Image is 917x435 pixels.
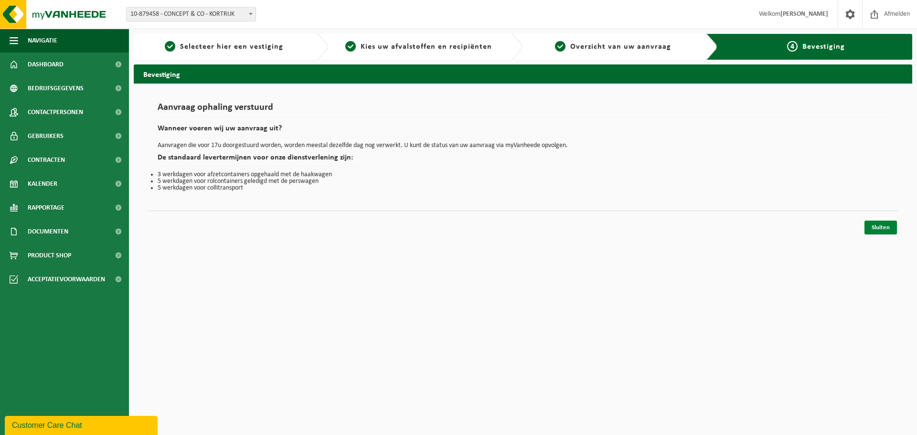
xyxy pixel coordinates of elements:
[28,172,57,196] span: Kalender
[528,41,699,53] a: 3Overzicht van uw aanvraag
[158,103,888,117] h1: Aanvraag ophaling verstuurd
[158,125,888,138] h2: Wanneer voeren wij uw aanvraag uit?
[134,64,912,83] h2: Bevestiging
[28,76,84,100] span: Bedrijfsgegevens
[158,185,888,191] li: 5 werkdagen voor collitransport
[28,220,68,244] span: Documenten
[28,124,64,148] span: Gebruikers
[361,43,492,51] span: Kies uw afvalstoffen en recipiënten
[139,41,309,53] a: 1Selecteer hier een vestiging
[158,171,888,178] li: 3 werkdagen voor afzetcontainers opgehaald met de haakwagen
[28,100,83,124] span: Contactpersonen
[28,244,71,267] span: Product Shop
[28,267,105,291] span: Acceptatievoorwaarden
[165,41,175,52] span: 1
[780,11,828,18] strong: [PERSON_NAME]
[158,142,888,149] p: Aanvragen die voor 17u doorgestuurd worden, worden meestal dezelfde dag nog verwerkt. U kunt de s...
[345,41,356,52] span: 2
[28,29,57,53] span: Navigatie
[158,154,888,167] h2: De standaard levertermijnen voor onze dienstverlening zijn:
[28,196,64,220] span: Rapportage
[787,41,798,52] span: 4
[158,178,888,185] li: 5 werkdagen voor rolcontainers geledigd met de perswagen
[5,414,160,435] iframe: chat widget
[28,53,64,76] span: Dashboard
[864,221,897,234] a: Sluiten
[570,43,671,51] span: Overzicht van uw aanvraag
[802,43,845,51] span: Bevestiging
[28,148,65,172] span: Contracten
[180,43,283,51] span: Selecteer hier een vestiging
[555,41,565,52] span: 3
[126,7,256,21] span: 10-879458 - CONCEPT & CO - KORTRIJK
[127,8,256,21] span: 10-879458 - CONCEPT & CO - KORTRIJK
[333,41,504,53] a: 2Kies uw afvalstoffen en recipiënten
